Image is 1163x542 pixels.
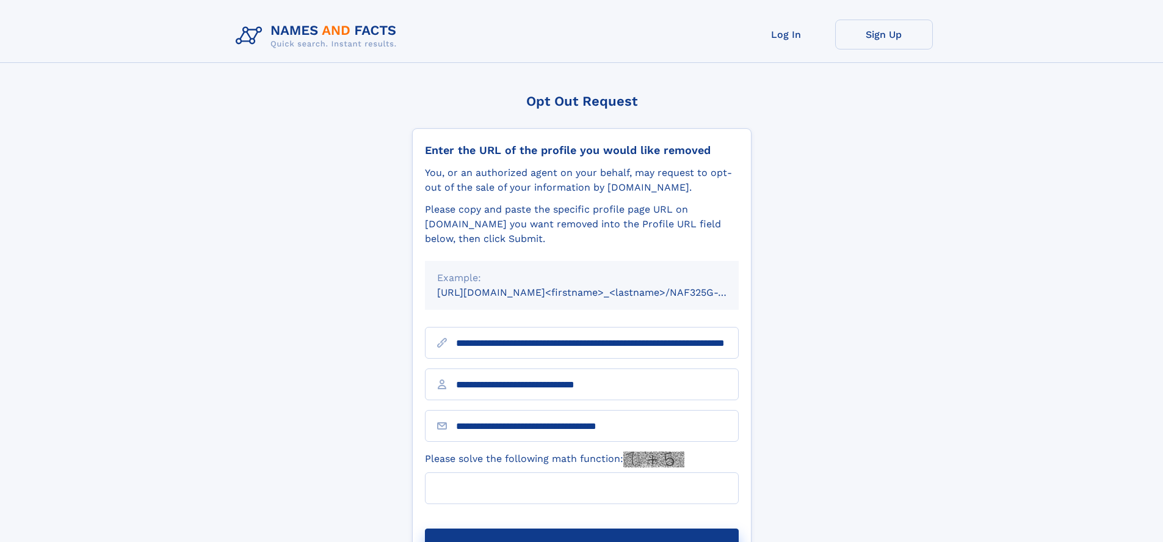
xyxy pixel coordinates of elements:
div: Opt Out Request [412,93,752,109]
label: Please solve the following math function: [425,452,684,467]
img: Logo Names and Facts [231,20,407,53]
div: Example: [437,271,726,285]
a: Sign Up [835,20,933,49]
div: Please copy and paste the specific profile page URL on [DOMAIN_NAME] you want removed into the Pr... [425,202,739,246]
small: [URL][DOMAIN_NAME]<firstname>_<lastname>/NAF325G-xxxxxxxx [437,287,762,298]
a: Log In [737,20,835,49]
div: Enter the URL of the profile you would like removed [425,144,739,157]
div: You, or an authorized agent on your behalf, may request to opt-out of the sale of your informatio... [425,166,739,195]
